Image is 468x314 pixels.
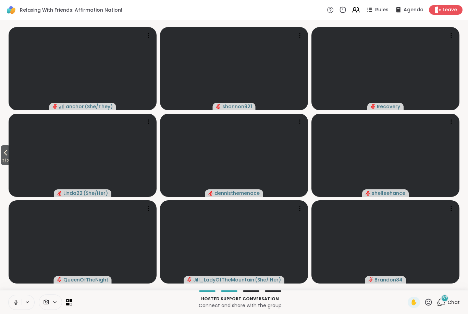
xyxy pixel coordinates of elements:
[187,277,192,282] span: audio-muted
[368,277,373,282] span: audio-muted
[1,157,10,165] span: 2 / 2
[5,4,17,16] img: ShareWell Logomark
[374,276,403,283] span: Brandon84
[222,103,252,110] span: shannon921
[193,276,254,283] span: Jill_LadyOfTheMountain
[377,103,400,110] span: Recovery
[371,104,375,109] span: audio-muted
[208,191,213,196] span: audio-muted
[66,103,84,110] span: anchor
[442,295,447,301] span: 57
[366,191,370,196] span: audio-muted
[404,7,423,13] span: Agenda
[63,190,83,197] span: Linda22
[53,104,58,109] span: audio-muted
[375,7,389,13] span: Rules
[57,191,62,196] span: audio-muted
[76,296,404,302] p: Hosted support conversation
[216,104,221,109] span: audio-muted
[1,145,10,165] button: 2/2
[57,277,62,282] span: audio-muted
[63,276,108,283] span: QueenOfTheNight
[20,7,122,13] span: Relaxing With Friends: Affirmation Nation!
[255,276,281,283] span: ( She/ Her )
[85,103,113,110] span: ( She/They )
[214,190,260,197] span: dennisthemenace
[76,302,404,309] p: Connect and share with the group
[83,190,108,197] span: ( She/Her )
[443,7,457,13] span: Leave
[372,190,405,197] span: shelleehance
[447,299,460,306] span: Chat
[410,298,417,306] span: ✋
